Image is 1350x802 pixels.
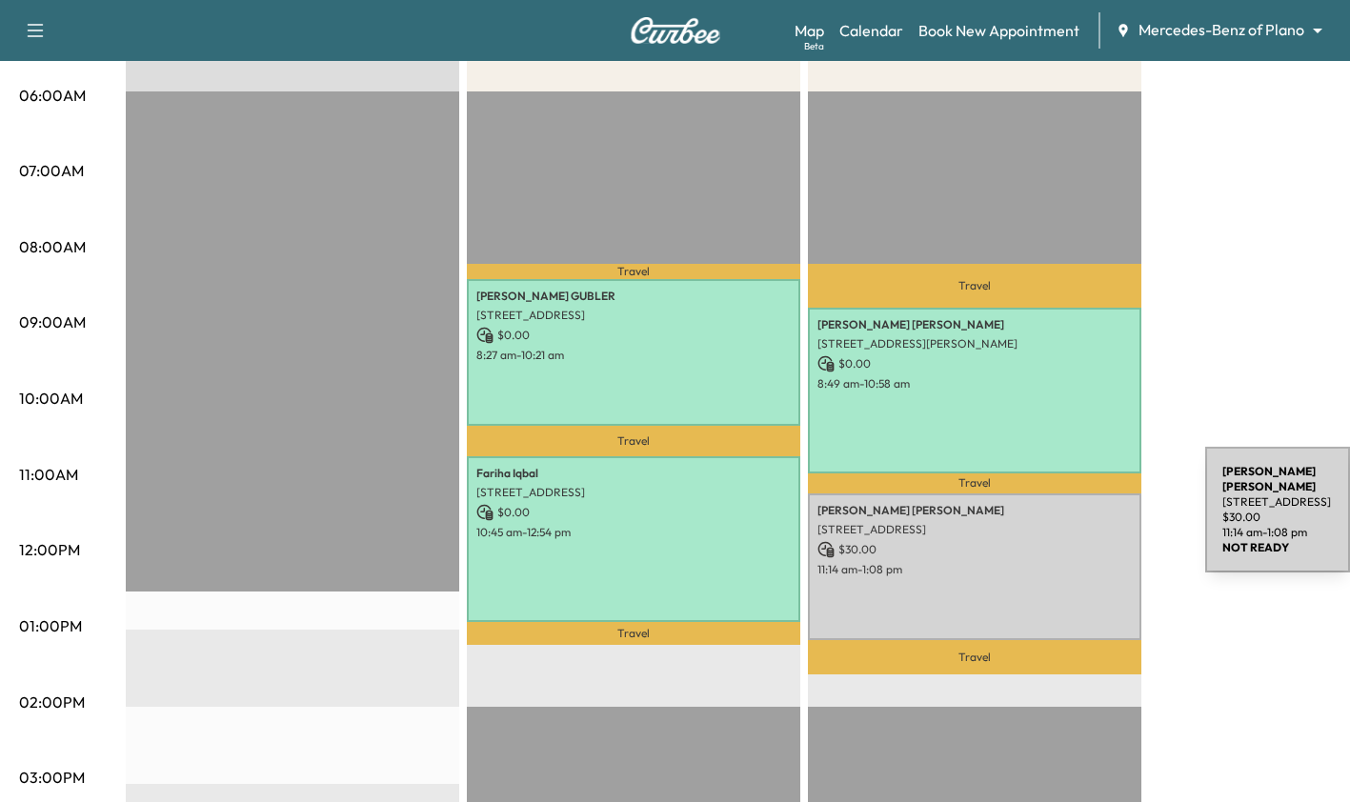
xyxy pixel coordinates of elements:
p: 09:00AM [19,311,86,333]
p: 02:00PM [19,691,85,713]
p: 10:45 am - 12:54 pm [476,525,791,540]
p: [PERSON_NAME] [PERSON_NAME] [817,503,1132,518]
p: [STREET_ADDRESS] [476,485,791,500]
p: Fariha Iqbal [476,466,791,481]
div: Beta [804,39,824,53]
p: 07:00AM [19,159,84,182]
p: $ 0.00 [476,327,791,344]
p: 03:00PM [19,766,85,789]
p: 01:00PM [19,614,82,637]
p: [PERSON_NAME] [PERSON_NAME] [817,317,1132,332]
p: [STREET_ADDRESS] [817,522,1132,537]
p: Travel [467,426,800,456]
p: 08:00AM [19,235,86,258]
a: Calendar [839,19,903,42]
p: Travel [808,640,1141,674]
span: Mercedes-Benz of Plano [1138,19,1304,41]
p: 8:27 am - 10:21 am [476,348,791,363]
p: [STREET_ADDRESS][PERSON_NAME] [817,336,1132,351]
p: 12:00PM [19,538,80,561]
p: 11:14 am - 1:08 pm [817,562,1132,577]
p: $ 30.00 [817,541,1132,558]
p: Travel [467,622,800,645]
p: $ 0.00 [817,355,1132,372]
p: Travel [808,473,1141,494]
p: 11:00AM [19,463,78,486]
a: MapBeta [795,19,824,42]
p: [PERSON_NAME] GUBLER [476,289,791,304]
p: 10:00AM [19,387,83,410]
p: 06:00AM [19,84,86,107]
img: Curbee Logo [630,17,721,44]
p: Travel [467,264,800,279]
p: $ 0.00 [476,504,791,521]
p: 8:49 am - 10:58 am [817,376,1132,391]
p: Travel [808,264,1141,308]
a: Book New Appointment [918,19,1079,42]
p: [STREET_ADDRESS] [476,308,791,323]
